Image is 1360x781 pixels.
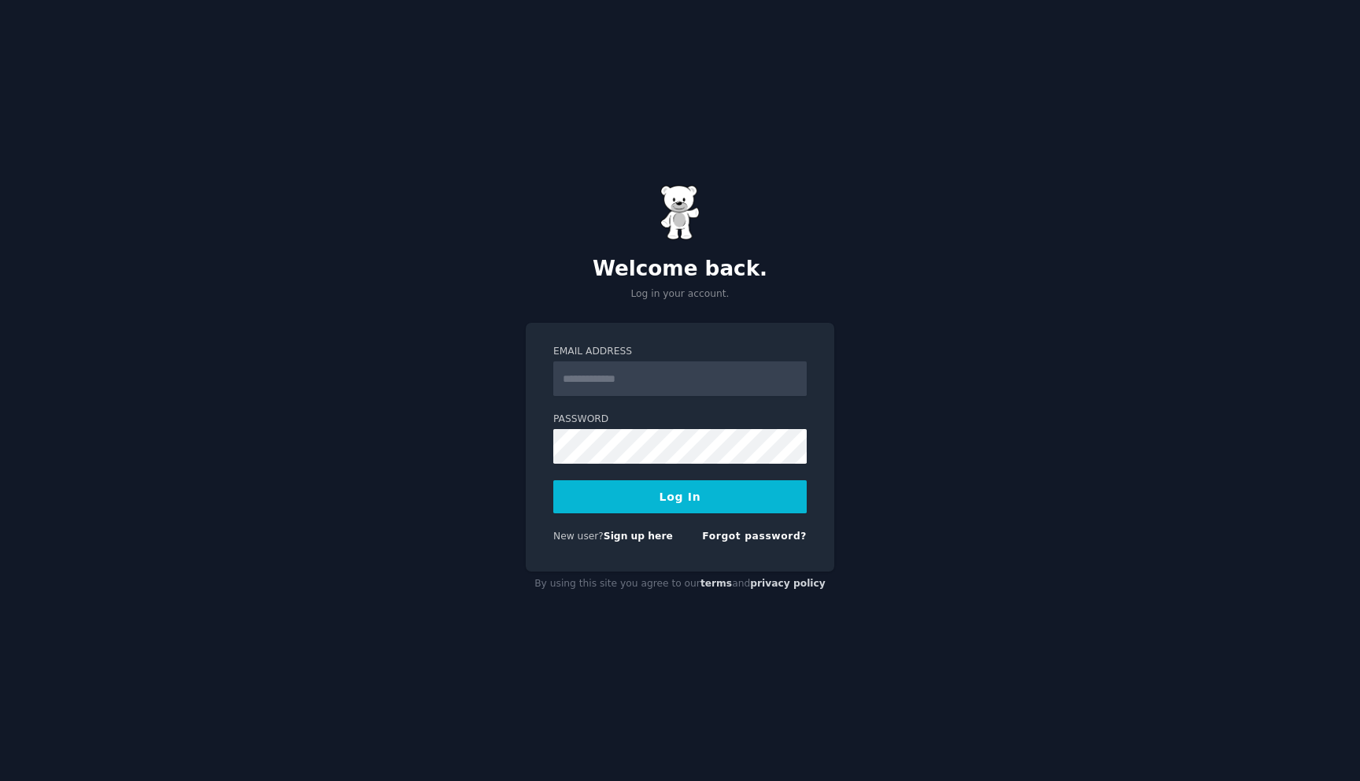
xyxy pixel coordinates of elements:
[526,287,834,302] p: Log in your account.
[553,480,807,513] button: Log In
[526,572,834,597] div: By using this site you agree to our and
[526,257,834,282] h2: Welcome back.
[750,578,826,589] a: privacy policy
[700,578,732,589] a: terms
[553,531,604,542] span: New user?
[553,413,807,427] label: Password
[702,531,807,542] a: Forgot password?
[604,531,673,542] a: Sign up here
[553,345,807,359] label: Email Address
[660,185,700,240] img: Gummy Bear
